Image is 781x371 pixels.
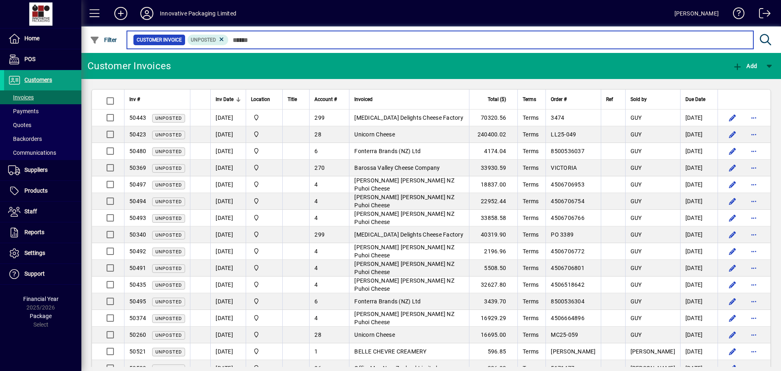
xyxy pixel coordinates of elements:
[630,165,642,171] span: GUY
[606,95,613,104] span: Ref
[551,315,585,321] span: 4506664896
[314,148,318,154] span: 6
[551,148,585,154] span: 8500536037
[314,265,318,271] span: 4
[155,333,182,338] span: Unposted
[523,165,539,171] span: Terms
[488,95,506,104] span: Total ($)
[129,231,146,238] span: 50340
[210,226,246,243] td: [DATE]
[523,114,539,121] span: Terms
[251,180,277,189] span: Innovative Packaging
[155,199,182,204] span: Unposted
[630,315,642,321] span: GUY
[630,181,642,188] span: GUY
[354,231,463,238] span: [MEDICAL_DATA] Delights Cheese Factory
[469,143,517,160] td: 4174.04
[685,95,713,104] div: Due Date
[314,215,318,221] span: 4
[137,36,182,44] span: Customer Invoice
[314,281,318,288] span: 4
[680,260,718,277] td: [DATE]
[747,111,760,124] button: More options
[129,331,146,338] span: 50260
[314,95,337,104] span: Account #
[160,7,236,20] div: Innovative Packaging Limited
[469,343,517,360] td: 596.85
[251,330,277,339] span: Innovative Packaging
[288,95,304,104] div: Title
[216,95,241,104] div: Inv Date
[88,33,119,47] button: Filter
[630,148,642,154] span: GUY
[155,166,182,171] span: Unposted
[726,178,739,191] button: Edit
[680,193,718,210] td: [DATE]
[630,331,642,338] span: GUY
[155,266,182,271] span: Unposted
[551,95,567,104] span: Order #
[155,349,182,355] span: Unposted
[630,265,642,271] span: GUY
[551,165,577,171] span: VICTORIA
[469,176,517,193] td: 18837.00
[523,148,539,154] span: Terms
[726,345,739,358] button: Edit
[747,328,760,341] button: More options
[630,131,642,138] span: GUY
[747,211,760,224] button: More options
[551,198,585,204] span: 4506706754
[523,248,539,255] span: Terms
[523,265,539,271] span: Terms
[680,226,718,243] td: [DATE]
[469,126,517,143] td: 240400.02
[314,298,318,305] span: 6
[8,136,42,142] span: Backorders
[551,231,574,238] span: PO 3389
[210,310,246,327] td: [DATE]
[354,114,463,121] span: [MEDICAL_DATA] Delights Cheese Factory
[474,95,513,104] div: Total ($)
[24,250,45,256] span: Settings
[733,63,757,69] span: Add
[129,198,146,204] span: 50494
[630,198,642,204] span: GUY
[726,295,739,308] button: Edit
[630,95,647,104] span: Sold by
[24,167,48,173] span: Suppliers
[8,94,34,101] span: Invoices
[674,7,719,20] div: [PERSON_NAME]
[108,6,134,21] button: Add
[30,313,52,319] span: Package
[551,215,585,221] span: 4506706766
[87,59,171,72] div: Customer Invoices
[314,231,325,238] span: 299
[4,146,81,160] a: Communications
[469,310,517,327] td: 16929.29
[630,348,675,355] span: [PERSON_NAME]
[155,233,182,238] span: Unposted
[4,49,81,70] a: POS
[210,193,246,210] td: [DATE]
[4,29,81,49] a: Home
[24,187,48,194] span: Products
[24,56,35,62] span: POS
[8,149,56,156] span: Communications
[523,181,539,188] span: Terms
[551,298,585,305] span: 8500536304
[188,35,229,45] mat-chip: Customer Invoice Status: Unposted
[469,193,517,210] td: 22952.44
[314,114,325,121] span: 299
[24,270,45,277] span: Support
[251,314,277,323] span: Innovative Packaging
[155,316,182,321] span: Unposted
[630,281,642,288] span: GUY
[210,210,246,226] td: [DATE]
[747,178,760,191] button: More options
[747,128,760,141] button: More options
[210,160,246,176] td: [DATE]
[469,160,517,176] td: 33930.59
[4,181,81,201] a: Products
[251,113,277,122] span: Innovative Packaging
[680,327,718,343] td: [DATE]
